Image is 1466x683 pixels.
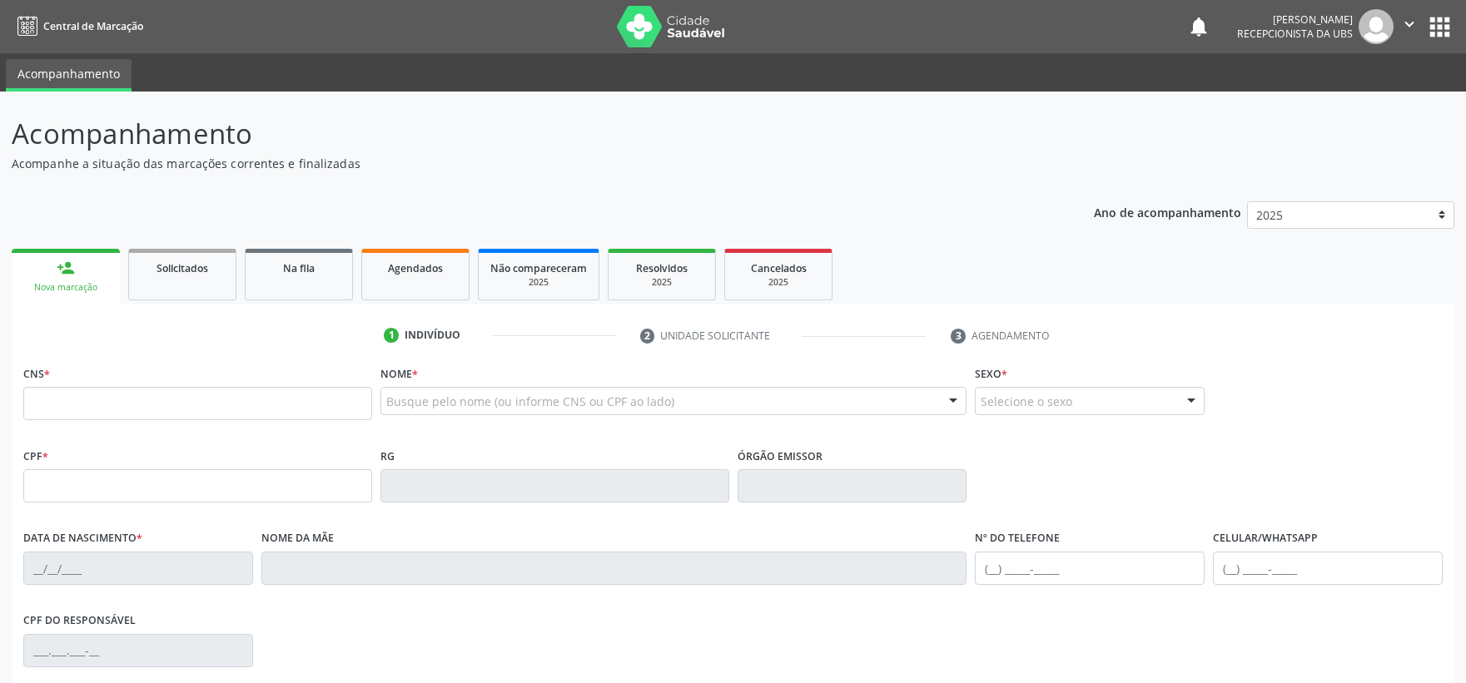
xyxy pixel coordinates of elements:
[23,608,136,634] label: CPF do responsável
[1394,9,1425,44] button: 
[23,361,50,387] label: CNS
[12,12,143,40] a: Central de Marcação
[1213,526,1318,552] label: Celular/WhatsApp
[386,393,674,410] span: Busque pelo nome (ou informe CNS ou CPF ao lado)
[1187,15,1210,38] button: notifications
[490,276,587,289] div: 2025
[636,261,688,275] span: Resolvidos
[380,443,395,469] label: RG
[1237,12,1353,27] div: [PERSON_NAME]
[981,393,1072,410] span: Selecione o sexo
[23,443,48,469] label: CPF
[23,634,253,667] input: ___.___.___-__
[490,261,587,275] span: Não compareceram
[57,259,75,277] div: person_add
[1400,15,1419,33] i: 
[1213,552,1443,585] input: (__) _____-_____
[380,361,418,387] label: Nome
[975,526,1060,552] label: Nº do Telefone
[261,526,334,552] label: Nome da mãe
[738,443,822,469] label: Órgão emissor
[12,113,1021,155] p: Acompanhamento
[283,261,315,275] span: Na fila
[23,552,253,585] input: __/__/____
[620,276,703,289] div: 2025
[1094,201,1241,222] p: Ano de acompanhamento
[388,261,443,275] span: Agendados
[405,328,460,343] div: Indivíduo
[12,155,1021,172] p: Acompanhe a situação das marcações correntes e finalizadas
[1237,27,1353,41] span: Recepcionista da UBS
[1359,9,1394,44] img: img
[43,19,143,33] span: Central de Marcação
[6,59,132,92] a: Acompanhamento
[23,526,142,552] label: Data de nascimento
[737,276,820,289] div: 2025
[157,261,208,275] span: Solicitados
[751,261,807,275] span: Cancelados
[23,281,108,294] div: Nova marcação
[1425,12,1454,42] button: apps
[975,552,1205,585] input: (__) _____-_____
[384,328,399,343] div: 1
[975,361,1007,387] label: Sexo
